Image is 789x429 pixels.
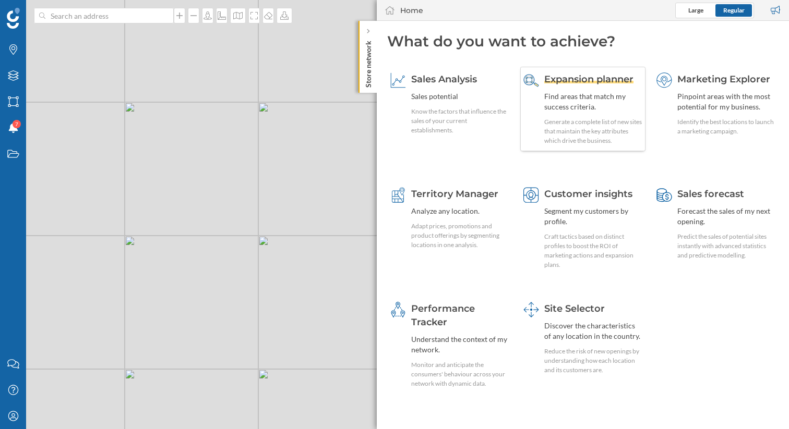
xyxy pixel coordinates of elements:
div: Understand the context of my network. [411,334,509,355]
div: Identify the best locations to launch a marketing campaign. [677,117,775,136]
div: Find areas that match my success criteria. [544,91,642,112]
span: Regular [723,6,745,14]
span: Site Selector [544,303,605,314]
span: Territory Manager [411,188,498,200]
span: Performance Tracker [411,303,475,328]
span: Expansion planner [544,73,633,85]
div: Adapt prices, promotions and product offerings by segmenting locations in one analysis. [411,222,509,250]
span: Sales Analysis [411,73,477,85]
img: search-areas--hover.svg [523,72,539,88]
div: Predict the sales of potential sites instantly with advanced statistics and predictive modelling. [677,232,775,260]
span: Sales forecast [677,188,744,200]
img: sales-forecast.svg [656,187,672,203]
div: Know the factors that influence the sales of your current establishments. [411,107,509,135]
div: Craft tactics based on distinct profiles to boost the ROI of marketing actions and expansion plans. [544,232,642,269]
div: Monitor and anticipate the consumers' behaviour across your network with dynamic data. [411,360,509,388]
span: Large [688,6,703,14]
span: 7 [15,119,18,129]
div: Forecast the sales of my next opening. [677,206,775,227]
img: explorer.svg [656,72,672,88]
div: Segment my customers by profile. [544,206,642,227]
div: Reduce the risk of new openings by understanding how each location and its customers are. [544,347,642,375]
img: sales-explainer.svg [390,72,406,88]
div: Sales potential [411,91,509,102]
img: Geoblink Logo [7,8,20,29]
p: Store network [363,36,374,88]
div: Generate a complete list of new sites that maintain the key attributes which drive the business. [544,117,642,145]
div: Analyze any location. [411,206,509,216]
img: territory-manager.svg [390,187,406,203]
img: dashboards-manager.svg [523,302,539,317]
div: What do you want to achieve? [387,31,779,51]
div: Pinpoint areas with the most potential for my business. [677,91,775,112]
span: Support [22,7,59,17]
div: Home [400,5,423,16]
div: Discover the characteristics of any location in the country. [544,321,642,341]
img: monitoring-360.svg [390,302,406,317]
span: Marketing Explorer [677,73,770,85]
img: customer-intelligence.svg [523,187,539,203]
span: Customer insights [544,188,632,200]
